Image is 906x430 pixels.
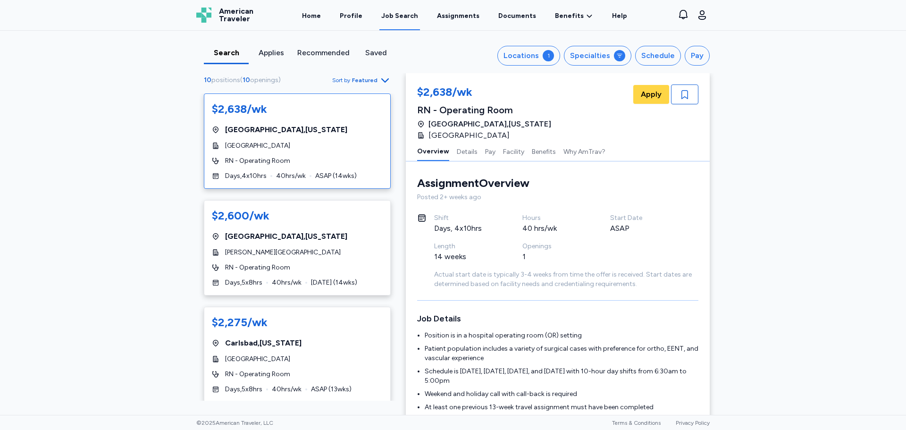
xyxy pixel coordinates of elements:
a: Job Search [379,1,420,30]
div: ( ) [204,76,285,85]
span: Apply [641,89,662,100]
img: Logo [196,8,211,23]
div: Applies [252,47,290,59]
div: Openings [522,242,588,251]
span: [GEOGRAPHIC_DATA] [428,130,510,141]
h3: Job Details [417,312,698,325]
div: $2,638/wk [212,101,267,117]
div: Recommended [297,47,350,59]
div: Start Date [610,213,676,223]
span: [GEOGRAPHIC_DATA] [225,354,290,364]
div: Locations [503,50,539,61]
span: Carlsbad , [US_STATE] [225,337,302,349]
span: Days , 4 x 10 hrs [225,171,267,181]
span: Featured [352,76,377,84]
button: Why AmTrav? [563,141,605,161]
div: Job Search [381,11,418,21]
button: Overview [417,141,449,161]
div: 40 hrs/wk [522,223,588,234]
span: [PERSON_NAME][GEOGRAPHIC_DATA] [225,248,341,257]
div: 14 weeks [434,251,500,262]
li: Schedule is [DATE], [DATE], [DATE], and [DATE] with 10-hour day shifts from 6:30am to 5:00pm [425,367,698,386]
button: Locations1 [497,46,560,66]
div: Specialties [570,50,610,61]
div: Pay [691,50,704,61]
span: openings [250,76,278,84]
div: ASAP [610,223,676,234]
li: At least one previous 13-week travel assignment must have been completed [425,403,698,412]
div: Schedule [641,50,675,61]
span: Benefits [555,11,584,21]
div: Length [434,242,500,251]
button: Pay [685,46,710,66]
span: 40 hrs/wk [272,385,302,394]
div: 1 [543,50,554,61]
button: Benefits [532,141,556,161]
span: Days , 5 x 8 hrs [225,385,262,394]
a: Benefits [555,11,593,21]
li: Position is in a hospital operating room (OR) setting [425,331,698,340]
li: Weekend and holiday call with call-back is required [425,389,698,399]
span: 10 [243,76,250,84]
span: Days , 5 x 8 hrs [225,278,262,287]
span: positions [211,76,240,84]
span: [GEOGRAPHIC_DATA] [225,141,290,151]
span: RN - Operating Room [225,156,290,166]
span: © 2025 American Traveler, LLC [196,419,273,427]
button: Specialties [564,46,631,66]
div: RN - Operating Room [417,103,551,117]
span: ASAP ( 13 wks) [311,385,352,394]
div: $2,638/wk [417,84,551,101]
div: Posted 2+ weeks ago [417,193,698,202]
div: Saved [357,47,394,59]
div: Assignment Overview [417,176,529,191]
div: Search [208,47,245,59]
span: RN - Operating Room [225,263,290,272]
div: $2,600/wk [212,208,269,223]
div: Actual start date is typically 3-4 weeks from time the offer is received. Start dates are determi... [434,270,698,289]
button: Details [457,141,478,161]
a: Privacy Policy [676,420,710,426]
button: Apply [633,85,669,104]
span: RN - Operating Room [225,370,290,379]
span: [GEOGRAPHIC_DATA] , [US_STATE] [225,124,347,135]
div: 1 [522,251,588,262]
span: 40 hrs/wk [272,278,302,287]
div: Days, 4x10hrs [434,223,500,234]
span: ASAP ( 14 wks) [315,171,357,181]
button: Facility [503,141,524,161]
button: Schedule [635,46,681,66]
a: Terms & Conditions [612,420,661,426]
span: Sort by [332,76,350,84]
div: $2,275/wk [212,315,268,330]
span: [GEOGRAPHIC_DATA] , [US_STATE] [428,118,551,130]
li: Patient population includes a variety of surgical cases with preference for ortho, EENT, and vasc... [425,344,698,363]
div: Hours [522,213,588,223]
span: American Traveler [219,8,253,23]
span: 10 [204,76,211,84]
span: [GEOGRAPHIC_DATA] , [US_STATE] [225,231,347,242]
button: Sort byFeatured [332,75,391,86]
button: Pay [485,141,495,161]
span: 40 hrs/wk [276,171,306,181]
div: Shift [434,213,500,223]
span: [DATE] ( 14 wks) [311,278,357,287]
